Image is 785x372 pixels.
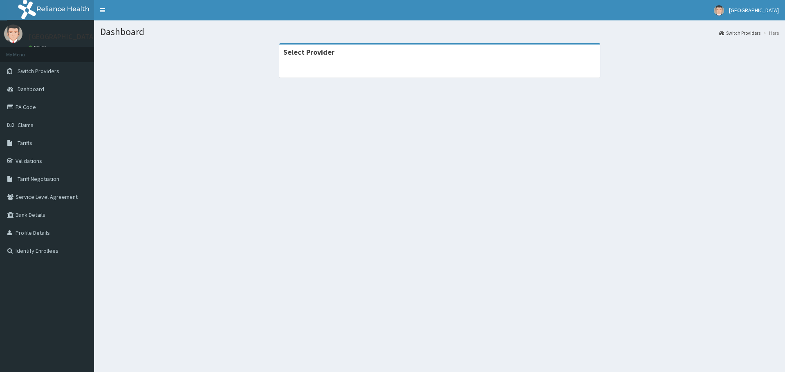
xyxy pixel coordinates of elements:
[29,45,48,50] a: Online
[719,29,760,36] a: Switch Providers
[714,5,724,16] img: User Image
[18,175,59,183] span: Tariff Negotiation
[18,121,34,129] span: Claims
[761,29,779,36] li: Here
[100,27,779,37] h1: Dashboard
[29,33,96,40] p: [GEOGRAPHIC_DATA]
[18,85,44,93] span: Dashboard
[729,7,779,14] span: [GEOGRAPHIC_DATA]
[4,25,22,43] img: User Image
[18,139,32,147] span: Tariffs
[283,47,334,57] strong: Select Provider
[18,67,59,75] span: Switch Providers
